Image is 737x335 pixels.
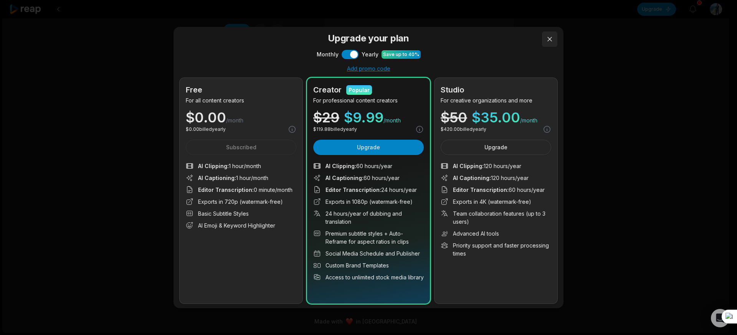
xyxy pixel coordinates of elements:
span: 60 hours/year [326,162,392,170]
button: Upgrade [441,140,551,155]
li: Exports in 4K (watermark-free) [441,198,551,206]
span: Editor Transcription : [453,186,509,193]
p: $ 119.88 billed yearly [313,126,357,133]
button: Upgrade [313,140,424,155]
span: AI Clipping : [326,163,356,169]
p: For professional content creators [313,96,424,104]
h2: Studio [441,84,464,96]
span: Yearly [362,50,378,58]
li: AI Emoji & Keyword Highlighter [186,221,296,229]
li: Priority support and faster processing times [441,241,551,257]
li: Exports in 1080p (watermark-free) [313,198,424,206]
span: AI Captioning : [326,175,364,181]
span: 60 hours/year [326,174,400,182]
span: $ 35.00 [472,111,520,124]
span: AI Captioning : [198,175,236,181]
li: Advanced AI tools [441,229,551,238]
h3: Upgrade your plan [180,31,557,45]
p: For all content creators [186,96,296,104]
p: $ 0.00 billed yearly [186,126,226,133]
li: Social Media Schedule and Publisher [313,249,424,257]
li: Team collaboration features (up to 3 users) [441,210,551,226]
div: $ 29 [313,111,339,124]
li: Premium subtitle styles + Auto-Reframe for aspect ratios in clips [313,229,424,246]
li: 24 hours/year of dubbing and translation [313,210,424,226]
p: For creative organizations and more [441,96,551,104]
h2: Free [186,84,202,96]
div: Popular [349,86,370,94]
span: 120 hours/year [453,174,529,182]
span: 1 hour/month [198,174,268,182]
li: Access to unlimited stock media library [313,273,424,281]
li: Basic Subtitle Styles [186,210,296,218]
span: AI Clipping : [198,163,229,169]
span: $ 9.99 [344,111,383,124]
span: Editor Transcription : [326,186,381,193]
div: Save up to 40% [383,51,419,58]
span: 0 minute/month [198,186,292,194]
span: AI Captioning : [453,175,491,181]
span: /month [383,117,401,124]
h2: Creator [313,84,342,96]
span: 60 hours/year [453,186,545,194]
span: $ 0.00 [186,111,226,124]
li: Exports in 720p (watermark-free) [186,198,296,206]
span: Monthly [317,50,339,58]
span: AI Clipping : [453,163,484,169]
div: Open Intercom Messenger [711,309,729,327]
span: 24 hours/year [326,186,417,194]
div: $ 50 [441,111,467,124]
div: Add promo code [180,65,557,72]
span: /month [520,117,537,124]
span: 1 hour/month [198,162,261,170]
li: Custom Brand Templates [313,261,424,269]
span: Editor Transcription : [198,186,254,193]
span: /month [226,117,243,124]
span: 120 hours/year [453,162,521,170]
p: $ 420.00 billed yearly [441,126,486,133]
